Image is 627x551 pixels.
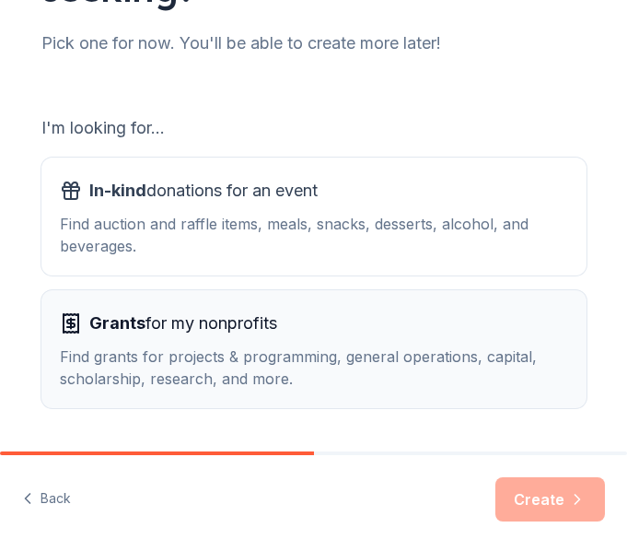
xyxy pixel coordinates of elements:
div: I'm looking for... [41,113,586,143]
div: Find grants for projects & programming, general operations, capital, scholarship, research, and m... [60,346,568,390]
span: donations for an event [89,176,318,205]
span: for my nonprofits [89,309,277,338]
span: Grants [89,313,145,333]
button: Grantsfor my nonprofitsFind grants for projects & programming, general operations, capital, schol... [41,290,586,408]
span: In-kind [89,181,146,200]
button: Back [22,480,71,519]
div: Pick one for now. You'll be able to create more later! [41,29,586,58]
div: Find auction and raffle items, meals, snacks, desserts, alcohol, and beverages. [60,213,568,257]
button: In-kinddonations for an eventFind auction and raffle items, meals, snacks, desserts, alcohol, and... [41,158,586,275]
